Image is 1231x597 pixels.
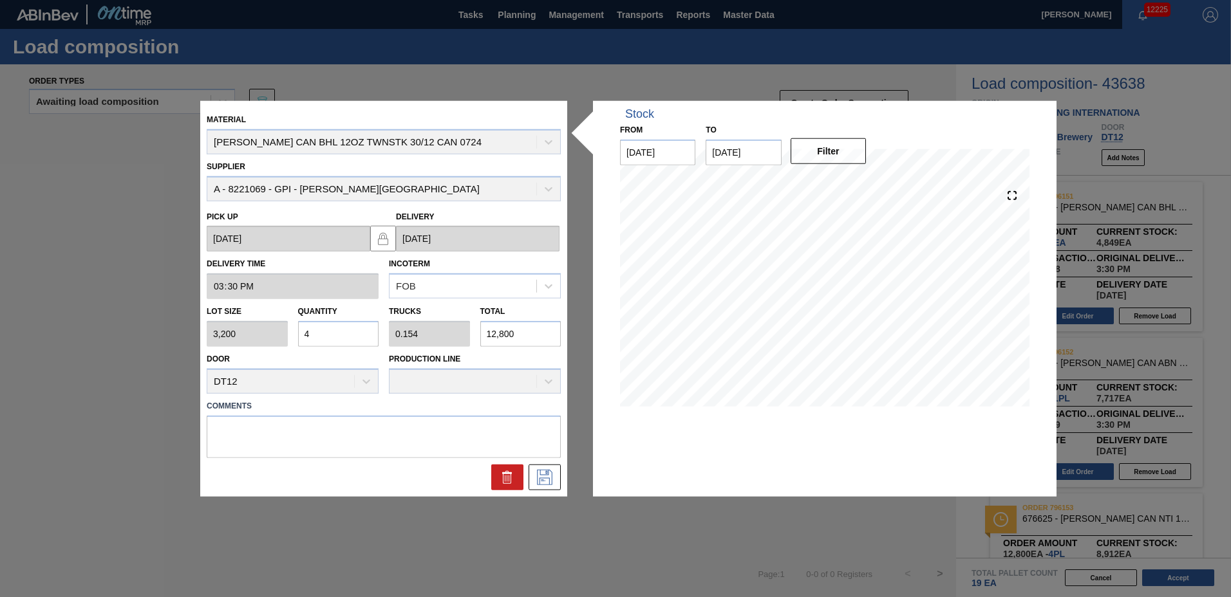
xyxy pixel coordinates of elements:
[207,302,288,321] label: Lot size
[389,307,421,316] label: Trucks
[389,259,430,268] label: Incoterm
[375,230,391,246] img: locked
[207,212,238,221] label: Pick up
[207,396,561,415] label: Comments
[207,162,245,171] label: Supplier
[706,140,781,165] input: mm/dd/yyyy
[491,464,523,490] div: Delete Order
[480,307,505,316] label: Total
[620,125,643,134] label: From
[791,138,866,164] button: Filter
[706,125,716,134] label: to
[207,255,379,273] label: Delivery Time
[625,107,654,121] div: Stock
[207,226,370,252] input: mm/dd/yyyy
[396,280,416,291] div: FOB
[207,354,230,363] label: Door
[529,464,561,490] div: Edit Order
[396,212,435,221] label: Delivery
[396,226,559,252] input: mm/dd/yyyy
[207,115,246,124] label: Material
[620,140,695,165] input: mm/dd/yyyy
[389,354,460,363] label: Production Line
[298,307,337,316] label: Quantity
[370,225,396,251] button: locked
